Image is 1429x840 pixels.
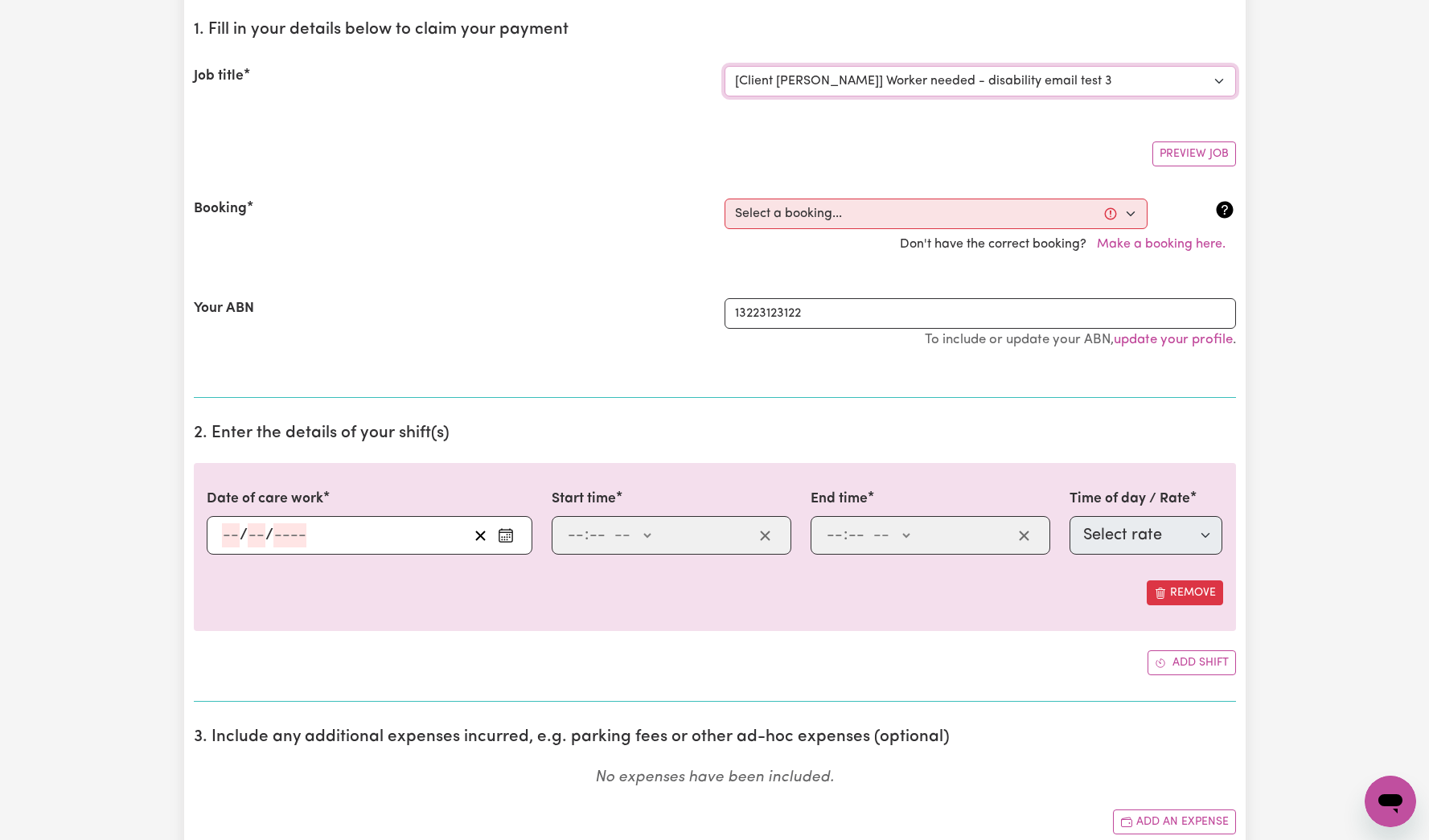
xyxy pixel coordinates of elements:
[194,727,1236,748] h2: 3. Include any additional expenses incurred, e.g. parking fees or other ad-hoc expenses (optional)
[468,523,493,547] button: Clear date
[273,523,306,547] input: ----
[1365,776,1416,827] iframe: Button to launch messaging window
[595,770,834,785] em: No expenses have been included.
[222,523,240,547] input: --
[248,523,265,547] input: --
[1086,229,1236,260] button: Make a booking here.
[194,298,254,319] label: Your ABN
[265,527,273,544] span: /
[240,527,248,544] span: /
[567,523,585,547] input: --
[1147,580,1223,605] button: Remove this shift
[1113,809,1236,834] button: Add another expense
[1114,333,1233,346] a: update your profile
[194,20,1236,40] h2: 1. Fill in your details below to claim your payment
[1152,141,1236,166] button: Preview Job
[194,66,244,87] label: Job title
[1148,650,1236,675] button: Add another shift
[844,527,848,544] span: :
[207,489,323,510] label: Date of care work
[589,523,606,547] input: --
[1070,489,1190,510] label: Time of day / Rate
[194,424,1236,444] h2: 2. Enter the details of your shift(s)
[925,333,1236,346] small: To include or update your ABN, .
[493,523,519,547] button: Enter the date of care work
[552,489,616,510] label: Start time
[585,527,589,544] span: :
[900,238,1236,251] span: Don't have the correct booking?
[826,523,844,547] input: --
[848,523,865,547] input: --
[194,199,247,219] label: Booking
[811,489,868,510] label: End time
